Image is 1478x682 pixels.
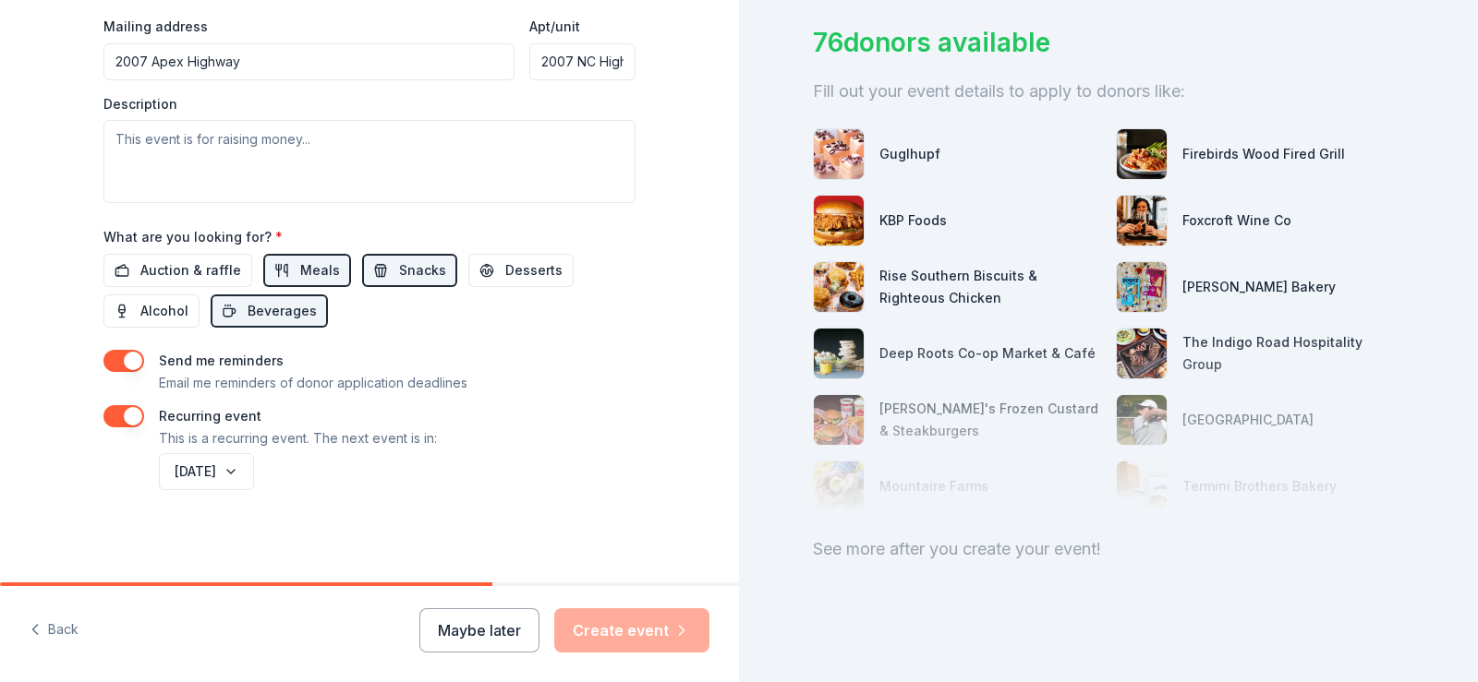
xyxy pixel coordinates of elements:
[814,262,864,312] img: photo for Rise Southern Biscuits & Righteous Chicken
[399,259,446,281] span: Snacks
[813,77,1404,106] div: Fill out your event details to apply to donors like:
[1117,129,1167,179] img: photo for Firebirds Wood Fired Grill
[879,209,947,232] div: KBP Foods
[159,353,284,368] label: Send me reminders
[103,95,177,114] label: Description
[813,23,1404,62] div: 76 donors available
[814,129,864,179] img: photo for Guglhupf
[419,608,539,652] button: Maybe later
[362,254,457,287] button: Snacks
[505,259,563,281] span: Desserts
[879,265,1101,309] div: Rise Southern Biscuits & Righteous Chicken
[159,427,437,449] p: This is a recurring event. The next event is in:
[813,534,1404,564] div: See more after you create your event!
[211,294,328,328] button: Beverages
[103,43,515,80] input: Enter a US address
[1182,276,1336,298] div: [PERSON_NAME] Bakery
[159,408,261,424] label: Recurring event
[30,611,79,650] button: Back
[140,300,188,322] span: Alcohol
[263,254,351,287] button: Meals
[879,143,940,165] div: Guglhupf
[1182,143,1345,165] div: Firebirds Wood Fired Grill
[103,18,208,36] label: Mailing address
[103,254,252,287] button: Auction & raffle
[103,228,283,246] label: What are you looking for?
[140,259,241,281] span: Auction & raffle
[1117,196,1167,245] img: photo for Foxcroft Wine Co
[468,254,574,287] button: Desserts
[814,196,864,245] img: photo for KBP Foods
[1117,262,1167,312] img: photo for Bobo's Bakery
[1182,209,1291,232] div: Foxcroft Wine Co
[103,294,200,328] button: Alcohol
[159,372,467,394] p: Email me reminders of donor application deadlines
[248,300,317,322] span: Beverages
[159,453,254,490] button: [DATE]
[529,18,580,36] label: Apt/unit
[529,43,636,80] input: #
[300,259,340,281] span: Meals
